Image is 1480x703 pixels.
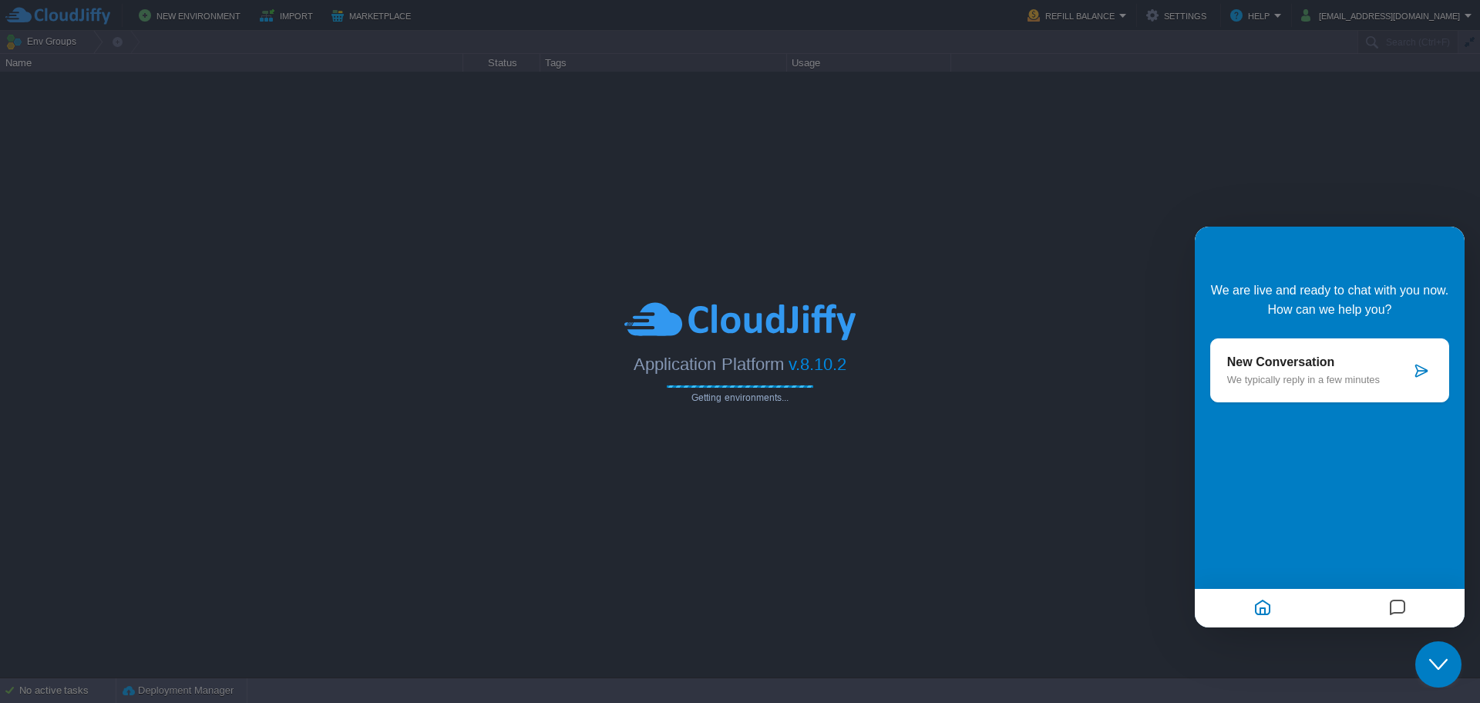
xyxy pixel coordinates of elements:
[1415,641,1465,688] iframe: chat widget
[667,392,813,403] span: Getting environments...
[624,301,856,343] img: CloudJiffy-Blue.svg
[789,355,846,374] span: v.8.10.2
[634,355,783,374] span: Application Platform
[1195,227,1465,627] iframe: chat widget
